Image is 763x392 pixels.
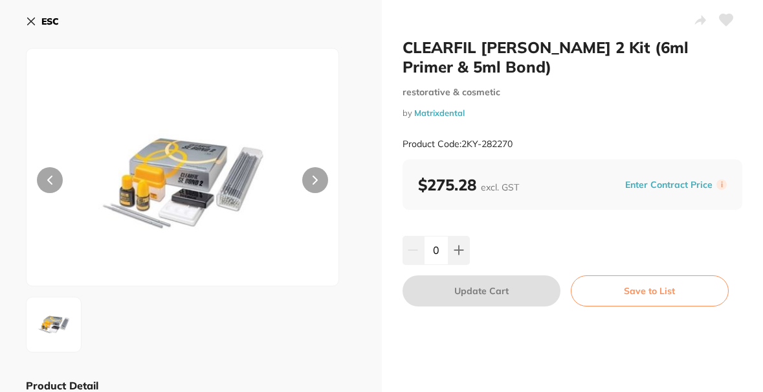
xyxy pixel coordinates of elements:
[621,179,716,191] button: Enter Contract Price
[414,108,465,118] a: Matrixdental
[403,87,743,98] small: restorative & cosmetic
[403,139,513,150] small: Product Code: 2KY-282270
[30,301,77,348] img: anBn
[403,108,743,118] small: by
[403,38,743,76] h2: CLEARFIL [PERSON_NAME] 2 Kit (6ml Primer & 5ml Bond)
[41,16,59,27] b: ESC
[571,275,729,306] button: Save to List
[26,10,59,32] button: ESC
[481,181,519,193] span: excl. GST
[418,175,519,194] b: $275.28
[716,179,727,190] label: i
[403,275,560,306] button: Update Cart
[89,81,276,286] img: anBn
[26,379,98,392] b: Product Detail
